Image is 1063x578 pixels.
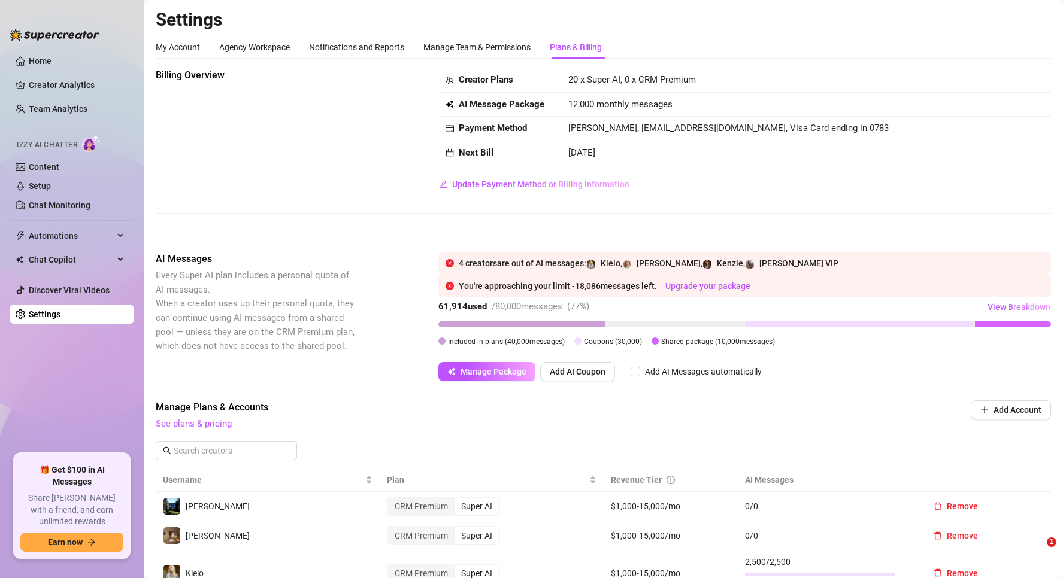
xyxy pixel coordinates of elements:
[455,498,499,515] div: Super AI
[665,281,750,291] a: Upgrade your package
[387,473,587,486] span: Plan
[423,41,531,54] div: Manage Team & Permissions
[587,260,595,269] img: Kleio
[387,526,500,545] div: segmented control
[703,260,711,269] img: Kenzie
[568,74,696,85] span: 20 x Super AI, 0 x CRM Premium
[186,568,204,578] span: Kleio
[759,258,838,268] span: [PERSON_NAME] VIP
[82,135,101,152] img: AI Chatter
[20,533,123,552] button: Earn nowarrow-right
[947,568,978,578] span: Remove
[186,501,250,511] span: [PERSON_NAME]
[438,175,630,194] button: Update Payment Method or Billing Information
[987,297,1051,317] button: View Breakdown
[29,75,125,95] a: Creator Analytics
[637,258,701,268] span: [PERSON_NAME]
[156,252,357,266] span: AI Messages
[20,464,123,488] span: 🎁 Get $100 in AI Messages
[745,555,910,568] span: 2,500 / 2,500
[1022,537,1051,566] iframe: Intercom live chat
[459,279,1044,293] div: You're approaching your limit - 18,086 messages left.
[461,367,526,376] span: Manage Package
[163,446,171,455] span: search
[738,469,917,492] th: AI Messages
[924,526,988,545] button: Remove
[29,104,87,114] a: Team Analytics
[988,302,1050,312] span: View Breakdown
[567,301,589,312] span: ( 77 %)
[10,29,99,41] img: logo-BBDzfeDw.svg
[163,498,180,515] img: Britt
[156,8,1051,31] h2: Settings
[29,162,59,172] a: Content
[446,282,454,290] span: close-circle
[746,260,754,269] img: Kat Hobbs VIP
[156,469,380,492] th: Username
[459,99,544,109] strong: AI Message Package
[388,527,455,544] div: CRM Premium
[387,497,500,516] div: segmented control
[604,492,738,521] td: $1,000-15,000/mo
[934,531,942,540] span: delete
[947,531,978,540] span: Remove
[446,76,454,84] span: team
[568,98,673,112] span: 12,000 monthly messages
[947,501,978,511] span: Remove
[163,473,363,486] span: Username
[438,301,487,312] strong: 61,914 used
[219,41,290,54] div: Agency Workspace
[550,41,602,54] div: Plans & Billing
[48,537,83,547] span: Earn now
[29,285,110,295] a: Discover Viral Videos
[156,400,889,415] span: Manage Plans & Accounts
[29,250,114,269] span: Chat Copilot
[16,231,25,241] span: thunderbolt
[156,418,232,429] a: See plans & pricing
[163,527,180,544] img: Brooke
[745,529,910,542] span: 0 / 0
[934,568,942,577] span: delete
[186,531,250,540] span: [PERSON_NAME]
[601,258,620,268] span: Kleio
[29,181,51,191] a: Setup
[717,258,743,268] span: Kenzie
[459,123,527,133] strong: Payment Method
[446,148,454,157] span: calendar
[934,502,942,510] span: delete
[623,260,631,269] img: Amy Pond
[611,475,662,485] span: Revenue Tier
[20,492,123,528] span: Share [PERSON_NAME] with a friend, and earn unlimited rewards
[459,74,513,85] strong: Creator Plans
[971,400,1051,419] button: Add Account
[550,367,605,376] span: Add AI Coupon
[568,147,595,158] span: [DATE]
[645,365,762,378] div: Add AI Messages automatically
[439,180,447,188] span: edit
[745,500,910,513] span: 0 / 0
[446,124,454,133] span: credit-card
[924,497,988,516] button: Remove
[87,538,96,546] span: arrow-right
[309,41,404,54] div: Notifications and Reports
[438,362,535,381] button: Manage Package
[455,527,499,544] div: Super AI
[156,270,355,351] span: Every Super AI plan includes a personal quota of AI messages. When a creator uses up their person...
[994,405,1041,415] span: Add Account
[29,200,90,210] a: Chat Monitoring
[448,337,565,346] span: Included in plans ( 40,000 messages)
[492,301,562,312] span: / 80,000 messages
[540,362,615,381] button: Add AI Coupon
[156,68,357,83] span: Billing Overview
[661,337,775,346] span: Shared package ( 10,000 messages)
[604,521,738,550] td: $1,000-15,000/mo
[459,257,1044,270] div: 4 creator s are out of AI messages: , , ,
[459,147,493,158] strong: Next Bill
[980,406,989,414] span: plus
[667,476,675,484] span: info-circle
[380,469,604,492] th: Plan
[1047,537,1056,547] span: 1
[452,180,629,189] span: Update Payment Method or Billing Information
[156,41,200,54] div: My Account
[388,498,455,515] div: CRM Premium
